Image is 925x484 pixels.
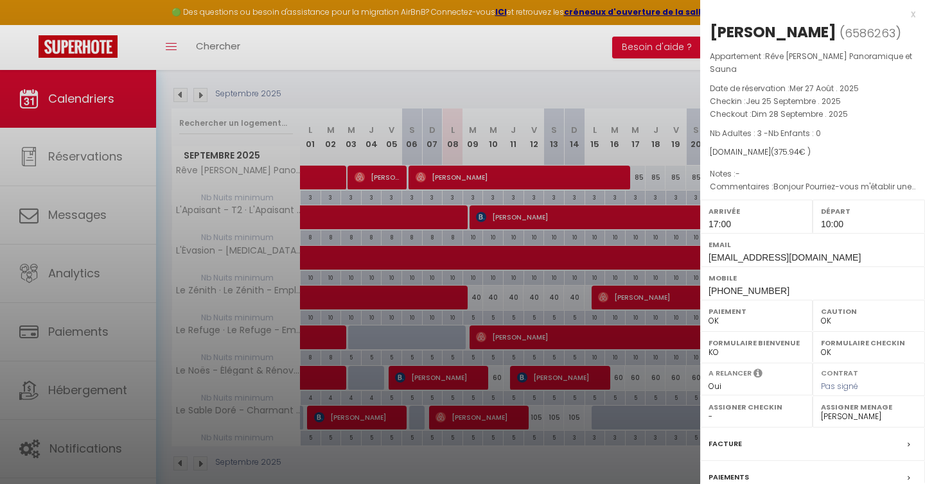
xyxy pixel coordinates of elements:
p: Date de réservation : [710,82,915,95]
span: Jeu 25 Septembre . 2025 [746,96,841,107]
span: Nb Adultes : 3 - [710,128,821,139]
div: [PERSON_NAME] [710,22,836,42]
span: 375.94 [774,146,799,157]
span: - [736,168,740,179]
label: Mobile [709,272,917,284]
button: Ouvrir le widget de chat LiveChat [10,5,49,44]
label: Paiements [709,471,749,484]
label: Email [709,238,917,251]
label: Paiement [709,305,804,318]
span: 17:00 [709,219,731,229]
div: x [700,6,915,22]
label: Formulaire Checkin [821,336,917,349]
label: Facture [709,437,742,451]
span: ( € ) [771,146,811,157]
p: Checkout : [710,108,915,121]
p: Appartement : [710,50,915,76]
p: Notes : [710,168,915,180]
p: Checkin : [710,95,915,108]
span: Mer 27 Août . 2025 [789,83,859,94]
span: Rêve [PERSON_NAME] Panoramique et Sauna [710,51,912,74]
label: Contrat [821,368,858,376]
label: Assigner Menage [821,401,917,413]
label: Assigner Checkin [709,401,804,413]
label: A relancer [709,368,752,379]
span: Nb Enfants : 0 [768,128,821,139]
span: ( ) [840,24,901,42]
label: Arrivée [709,205,804,218]
p: Commentaires : [710,180,915,193]
span: [EMAIL_ADDRESS][DOMAIN_NAME] [709,252,861,263]
label: Formulaire Bienvenue [709,336,804,349]
span: 10:00 [821,219,843,229]
span: 6586263 [845,25,895,41]
span: [PHONE_NUMBER] [709,286,789,296]
div: [DOMAIN_NAME] [710,146,915,159]
label: Caution [821,305,917,318]
i: Sélectionner OUI si vous souhaiter envoyer les séquences de messages post-checkout [753,368,762,382]
span: Dim 28 Septembre . 2025 [752,108,848,119]
span: Pas signé [821,381,858,392]
label: Départ [821,205,917,218]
